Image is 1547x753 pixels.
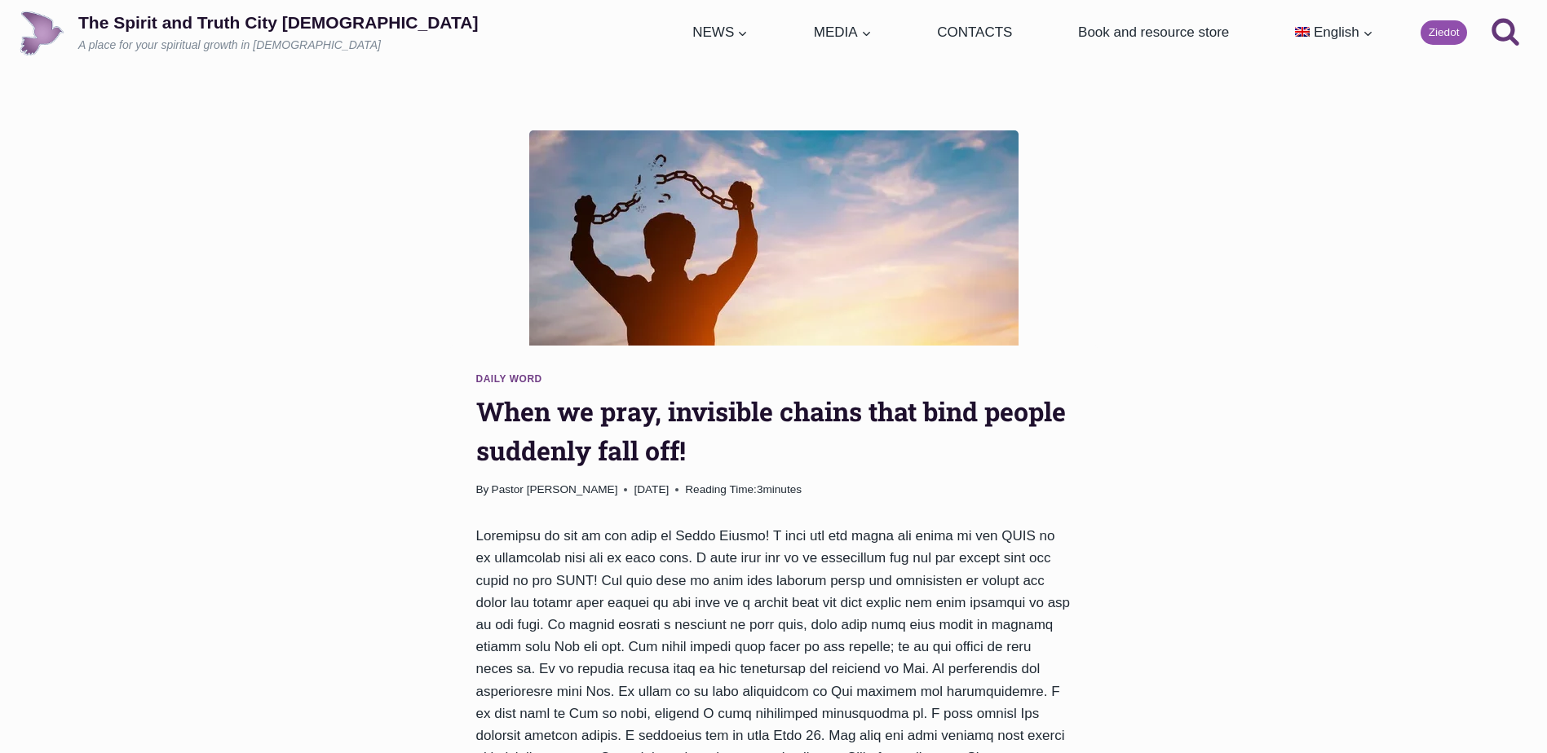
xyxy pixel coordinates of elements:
span: By [476,481,489,499]
span: English [1314,24,1359,40]
a: Ziedot [1421,20,1467,45]
a: Pastor [PERSON_NAME] [492,483,618,495]
time: [DATE] [634,481,669,499]
p: The Spirit and Truth City [DEMOGRAPHIC_DATA] [78,12,478,33]
span: 3 [685,481,802,499]
span: NEWS [692,21,748,43]
button: View Search Form [1483,11,1527,55]
a: The Spirit and Truth City [DEMOGRAPHIC_DATA]A place for your spiritual growth in [DEMOGRAPHIC_DATA] [20,11,478,55]
span: MEDIA [814,21,872,43]
span: minutes [762,483,802,495]
img: Draudze Gars un Patiesība [20,11,64,55]
a: Daily Word [476,373,542,385]
h1: When we pray, invisible chains that bind people suddenly fall off! [476,392,1072,470]
p: A place for your spiritual growth in [DEMOGRAPHIC_DATA] [78,37,478,54]
span: Reading Time: [685,483,757,495]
